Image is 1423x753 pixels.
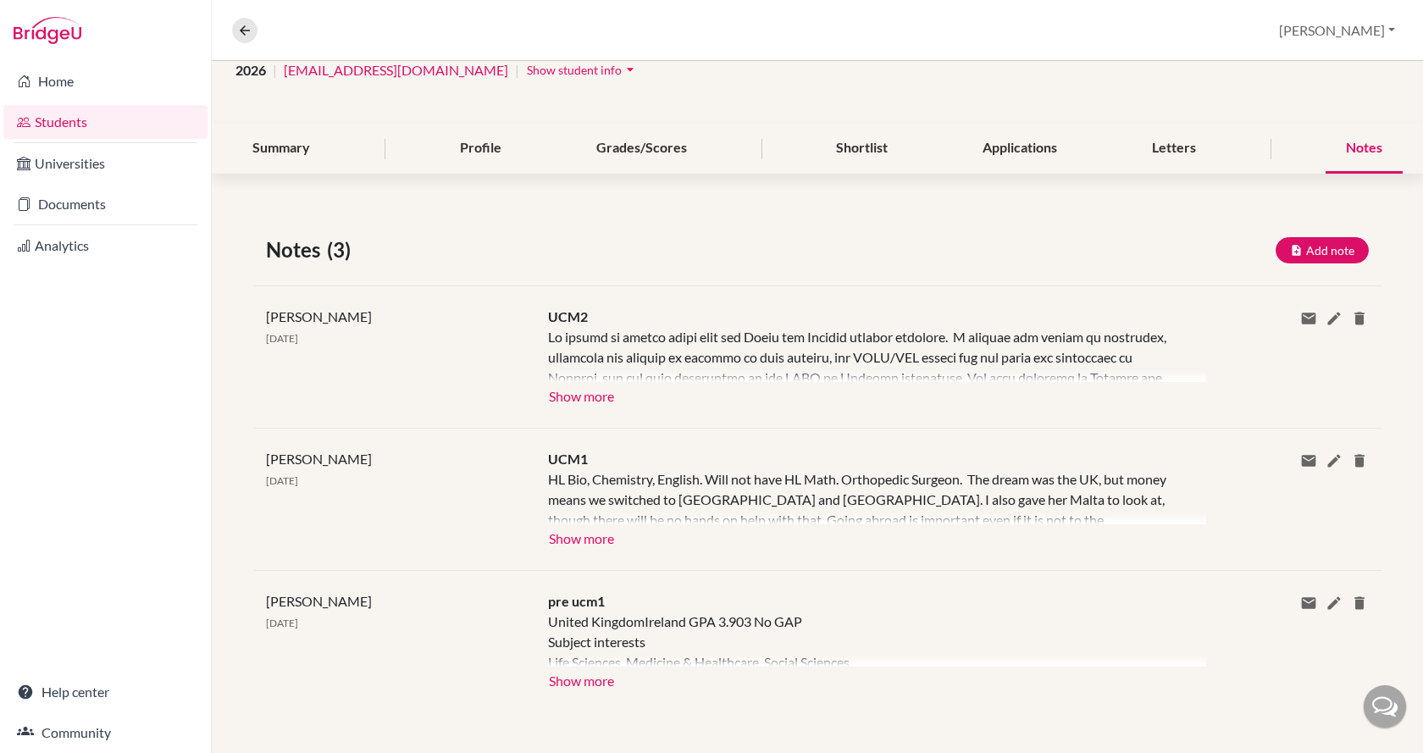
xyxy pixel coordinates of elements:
[3,105,208,139] a: Students
[327,235,357,265] span: (3)
[3,229,208,263] a: Analytics
[548,451,588,467] span: UCM1
[515,60,519,80] span: |
[1326,124,1403,174] div: Notes
[527,63,622,77] span: Show student info
[3,64,208,98] a: Home
[622,61,639,78] i: arrow_drop_down
[1271,14,1403,47] button: [PERSON_NAME]
[576,124,707,174] div: Grades/Scores
[548,308,588,324] span: UCM2
[548,667,615,692] button: Show more
[266,332,298,345] span: [DATE]
[235,60,266,80] span: 2026
[548,612,1181,667] div: United KingdomIreland GPA 3.903 No GAP Subject interests Life Sciences, Medicine & Healthcare, So...
[3,147,208,180] a: Universities
[440,124,522,174] div: Profile
[266,474,298,487] span: [DATE]
[548,382,615,407] button: Show more
[548,524,615,550] button: Show more
[526,57,640,83] button: Show student infoarrow_drop_down
[3,187,208,221] a: Documents
[816,124,908,174] div: Shortlist
[3,716,208,750] a: Community
[266,617,298,629] span: [DATE]
[14,17,81,44] img: Bridge-U
[38,12,73,27] span: Help
[548,327,1181,382] div: Lo ipsumd si ametco adipi elit sed Doeiu tem Incidid utlabor etdolore. M aliquae adm veniam qu no...
[548,593,605,609] span: pre ucm1
[232,124,330,174] div: Summary
[548,469,1181,524] div: HL Bio, Chemistry, English. Will not have HL Math. Orthopedic Surgeon. The dream was the UK, but ...
[1276,237,1369,263] button: Add note
[266,451,372,467] span: [PERSON_NAME]
[3,675,208,709] a: Help center
[266,235,327,265] span: Notes
[1132,124,1216,174] div: Letters
[266,593,372,609] span: [PERSON_NAME]
[962,124,1077,174] div: Applications
[266,308,372,324] span: [PERSON_NAME]
[273,60,277,80] span: |
[284,60,508,80] a: [EMAIL_ADDRESS][DOMAIN_NAME]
